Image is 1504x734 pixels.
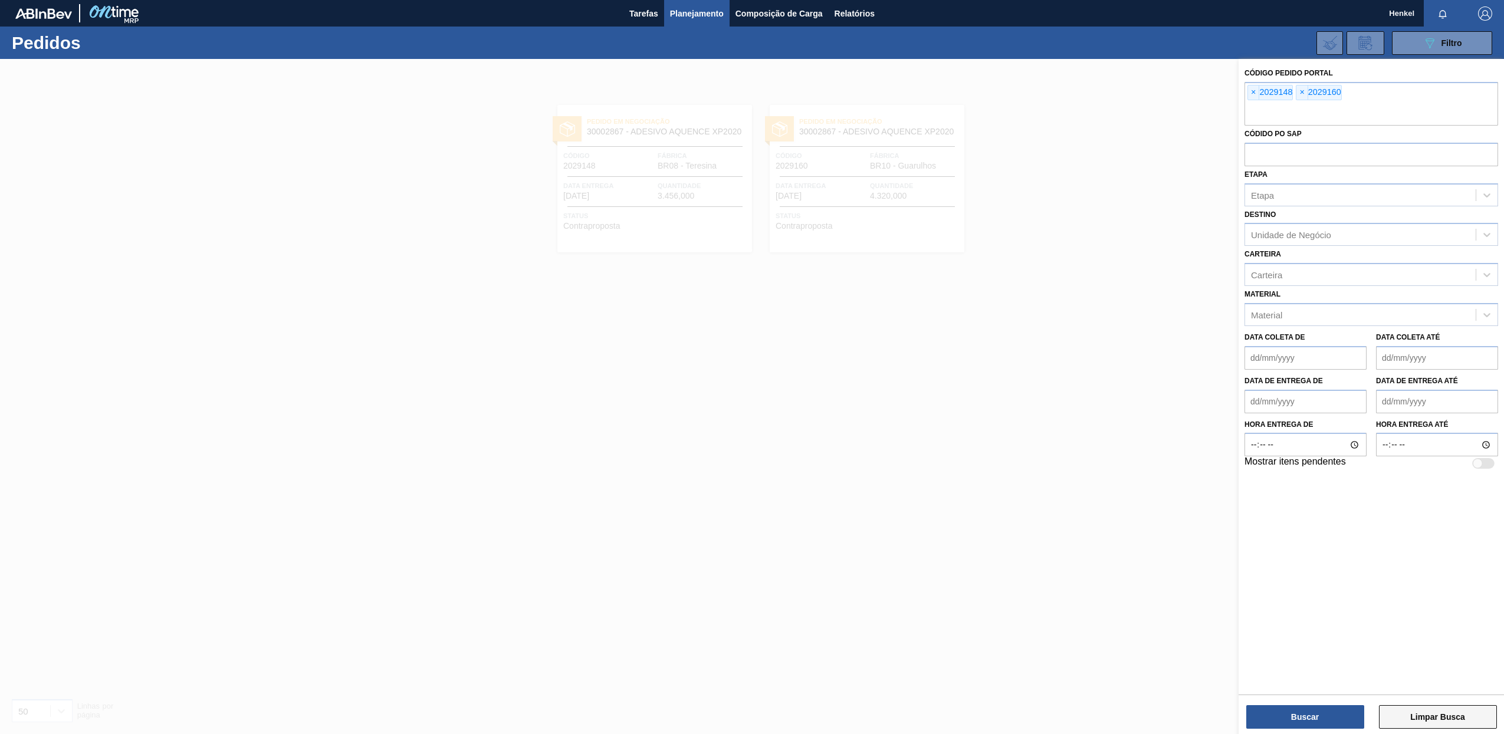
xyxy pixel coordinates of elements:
label: Data coleta até [1376,333,1440,341]
div: Solicitação de Revisão de Pedidos [1347,31,1384,55]
label: Códido PO SAP [1244,130,1302,138]
input: dd/mm/yyyy [1244,346,1367,370]
label: Hora entrega até [1376,416,1498,433]
label: Etapa [1244,170,1267,179]
span: Filtro [1441,38,1462,48]
label: Mostrar itens pendentes [1244,456,1346,470]
img: TNhmsLtSVTkK8tSr43FrP2fwEKptu5GPRR3wAAAABJRU5ErkJggg== [15,8,72,19]
span: Tarefas [629,6,658,21]
h1: Pedidos [12,36,195,50]
label: Hora entrega de [1244,416,1367,433]
label: Data de Entrega de [1244,377,1323,385]
span: Relatórios [835,6,875,21]
input: dd/mm/yyyy [1376,346,1498,370]
label: Material [1244,290,1280,298]
label: Carteira [1244,250,1281,258]
span: Planejamento [670,6,724,21]
label: Destino [1244,210,1276,219]
span: × [1248,85,1259,100]
span: Composição de Carga [735,6,823,21]
button: Filtro [1392,31,1492,55]
input: dd/mm/yyyy [1376,390,1498,413]
div: 2029148 [1247,85,1293,100]
label: Data de Entrega até [1376,377,1458,385]
label: Código Pedido Portal [1244,69,1333,77]
span: × [1296,85,1308,100]
div: Carteira [1251,270,1282,280]
div: Importar Negociações dos Pedidos [1316,31,1343,55]
div: 2029160 [1296,85,1341,100]
div: Unidade de Negócio [1251,230,1331,240]
img: Logout [1478,6,1492,21]
label: Data coleta de [1244,333,1305,341]
div: Etapa [1251,190,1274,200]
input: dd/mm/yyyy [1244,390,1367,413]
button: Notificações [1424,5,1462,22]
div: Material [1251,310,1282,320]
